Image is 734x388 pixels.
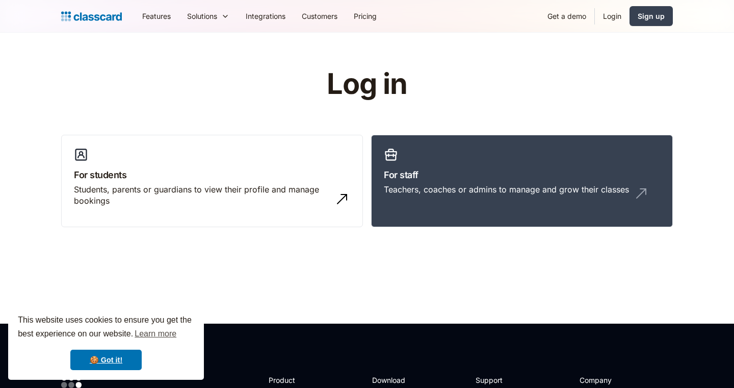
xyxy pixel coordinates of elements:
a: For staffTeachers, coaches or admins to manage and grow their classes [371,135,673,228]
h2: Product [269,375,323,385]
a: Get a demo [539,5,594,28]
div: Solutions [179,5,238,28]
a: For studentsStudents, parents or guardians to view their profile and manage bookings [61,135,363,228]
a: dismiss cookie message [70,350,142,370]
div: cookieconsent [8,304,204,380]
a: Login [595,5,630,28]
a: Customers [294,5,346,28]
a: learn more about cookies [133,326,178,342]
h2: Support [476,375,517,385]
h3: For students [74,168,350,182]
h3: For staff [384,168,660,182]
a: Sign up [630,6,673,26]
a: home [61,9,122,23]
div: Sign up [638,11,665,21]
span: This website uses cookies to ensure you get the best experience on our website. [18,314,194,342]
div: Students, parents or guardians to view their profile and manage bookings [74,184,330,207]
a: Features [134,5,179,28]
div: Solutions [187,11,217,21]
h2: Company [580,375,647,385]
a: Pricing [346,5,385,28]
h1: Log in [205,68,529,100]
a: Integrations [238,5,294,28]
h2: Download [372,375,414,385]
div: Teachers, coaches or admins to manage and grow their classes [384,184,629,195]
